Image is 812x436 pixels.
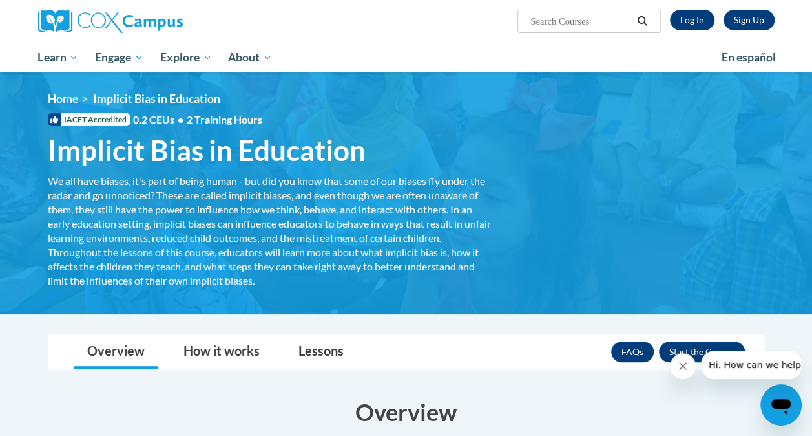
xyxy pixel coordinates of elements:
[28,43,784,72] div: Main menu
[529,14,632,29] input: Search Courses
[30,43,87,72] a: Learn
[133,113,262,127] span: 0.2 CEUs
[611,342,654,362] a: FAQs
[152,43,220,72] a: Explore
[48,174,494,288] div: We all have biases, it's part of being human - but did you know that some of our biases fly under...
[38,10,271,33] a: Cox Campus
[701,351,802,379] iframe: Message from company
[48,92,78,105] a: Home
[178,113,183,125] span: •
[48,113,130,126] span: IACET Accredited
[8,9,105,19] span: Hi. How can we help?
[187,113,262,125] span: 2 Training Hours
[724,10,775,30] a: Register
[632,14,652,29] button: Search
[93,92,220,105] span: Implicit Bias in Education
[87,43,152,72] a: Engage
[713,44,784,71] a: En español
[171,335,273,369] a: How it works
[228,50,272,65] span: About
[286,335,357,369] a: Lessons
[659,342,745,362] button: Enroll
[160,50,212,65] span: Explore
[670,353,696,379] iframe: Close message
[670,10,714,30] a: Log In
[74,335,158,369] a: Overview
[220,43,280,72] a: About
[38,10,183,33] img: Cox Campus
[760,384,802,426] iframe: Button to launch messaging window
[722,50,776,64] span: En español
[37,50,78,65] span: Learn
[95,50,143,65] span: Engage
[48,396,765,428] h3: Overview
[48,133,366,168] span: Implicit Bias in Education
